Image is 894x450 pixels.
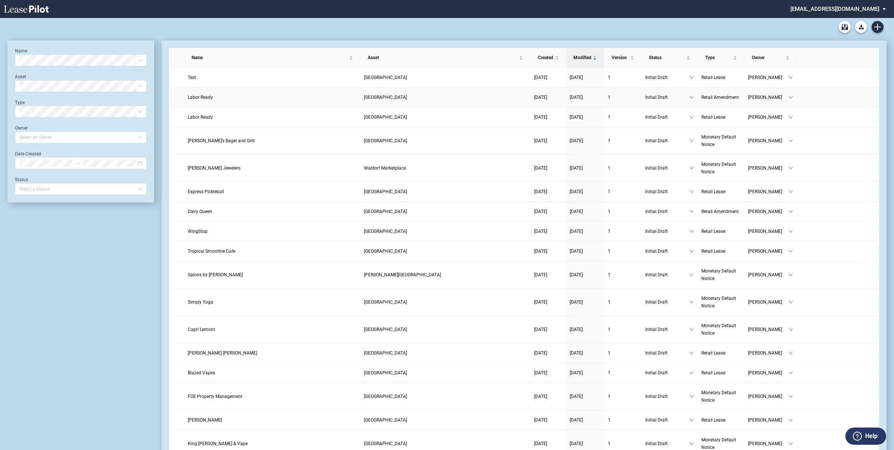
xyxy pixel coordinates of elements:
[608,416,638,424] a: 1
[608,189,610,194] span: 1
[701,189,725,194] span: Retail Lease
[839,21,851,33] a: Archive
[701,209,739,214] span: Retail Amendment
[570,271,600,279] a: [DATE]
[748,271,789,279] span: [PERSON_NAME]
[645,188,689,195] span: Initial Draft
[188,369,356,377] a: Blazed Vapes
[364,188,527,195] a: [GEOGRAPHIC_DATA]
[872,21,884,33] a: Create new document
[570,393,600,400] a: [DATE]
[188,138,255,143] span: Joe’s Bagel and Grill
[789,418,793,422] span: down
[364,115,407,120] span: Southern Plaza
[608,370,610,375] span: 1
[608,394,610,399] span: 1
[188,189,224,194] span: Express Pickleball
[534,370,547,375] span: [DATE]
[789,327,793,332] span: down
[689,249,694,253] span: down
[645,326,689,333] span: Initial Draft
[534,208,562,215] a: [DATE]
[188,441,248,446] span: King Tobacco & Vape
[608,349,638,357] a: 1
[570,441,583,446] span: [DATE]
[789,249,793,253] span: down
[689,115,694,119] span: down
[570,417,583,423] span: [DATE]
[570,165,583,171] span: [DATE]
[701,389,741,404] a: Monetary Default Notice
[789,300,793,304] span: down
[188,137,356,145] a: [PERSON_NAME]’s Bagel and Grill
[188,94,356,101] a: Labor Ready
[689,273,694,277] span: down
[570,115,583,120] span: [DATE]
[608,208,638,215] a: 1
[188,417,222,423] span: Ashley Furniture
[364,74,527,81] a: [GEOGRAPHIC_DATA]
[701,295,741,310] a: Monetary Default Notice
[608,249,610,254] span: 1
[789,394,793,399] span: down
[188,298,356,306] a: Simply Yoga
[538,54,553,61] span: Created
[789,139,793,143] span: down
[689,166,694,170] span: down
[364,394,407,399] span: Crossroads South
[608,75,610,80] span: 1
[188,165,241,171] span: J W Jewelers
[855,21,867,33] button: Download Blank Form
[364,209,407,214] span: Westwood Shopping Center
[701,162,736,174] span: Monetary Default Notice
[570,188,600,195] a: [DATE]
[701,267,741,282] a: Monetary Default Notice
[645,416,689,424] span: Initial Draft
[192,54,348,61] span: Name
[701,268,736,281] span: Monetary Default Notice
[534,247,562,255] a: [DATE]
[534,349,562,357] a: [DATE]
[534,209,547,214] span: [DATE]
[534,113,562,121] a: [DATE]
[701,75,725,80] span: Retail Lease
[608,188,638,195] a: 1
[645,440,689,447] span: Initial Draft
[748,74,789,81] span: [PERSON_NAME]
[188,349,356,357] a: [PERSON_NAME] [PERSON_NAME]
[534,393,562,400] a: [DATE]
[608,95,610,100] span: 1
[608,137,638,145] a: 1
[534,369,562,377] a: [DATE]
[188,188,356,195] a: Express Pickleball
[608,350,610,356] span: 1
[689,209,694,214] span: down
[701,369,741,377] a: Retail Lease
[570,440,600,447] a: [DATE]
[608,209,610,214] span: 1
[701,323,736,336] span: Monetary Default Notice
[612,54,629,61] span: Version
[364,228,527,235] a: [GEOGRAPHIC_DATA]
[645,247,689,255] span: Initial Draft
[748,349,789,357] span: [PERSON_NAME]
[188,228,356,235] a: WingStop
[649,54,685,61] span: Status
[789,371,793,375] span: down
[701,349,741,357] a: Retail Lease
[570,75,583,80] span: [DATE]
[645,228,689,235] span: Initial Draft
[364,137,527,145] a: [GEOGRAPHIC_DATA]
[570,300,583,305] span: [DATE]
[364,229,407,234] span: Loyal Plaza
[789,273,793,277] span: down
[368,54,518,61] span: Asset
[364,298,527,306] a: [GEOGRAPHIC_DATA]
[534,298,562,306] a: [DATE]
[364,94,527,101] a: [GEOGRAPHIC_DATA]
[608,327,610,332] span: 1
[608,326,638,333] a: 1
[570,326,600,333] a: [DATE]
[534,416,562,424] a: [DATE]
[748,188,789,195] span: [PERSON_NAME]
